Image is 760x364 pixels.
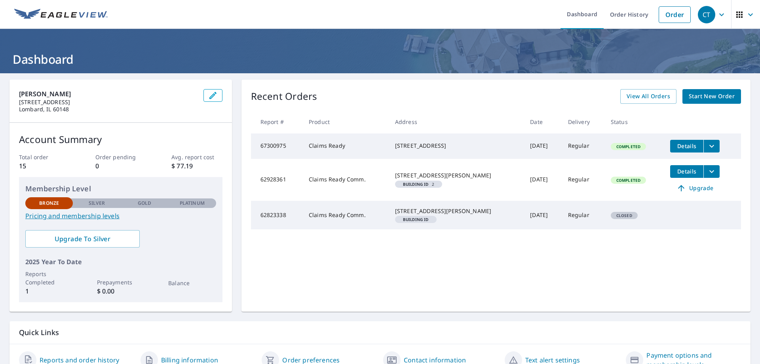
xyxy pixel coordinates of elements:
em: Building ID [403,217,429,221]
p: Total order [19,153,70,161]
a: Upgrade To Silver [25,230,140,248]
p: 2025 Year To Date [25,257,216,267]
p: 0 [95,161,146,171]
td: [DATE] [524,159,561,201]
p: [PERSON_NAME] [19,89,197,99]
td: 62823338 [251,201,302,229]
button: detailsBtn-62928361 [670,165,703,178]
td: Regular [562,201,604,229]
span: Start New Order [689,91,735,101]
span: 2 [398,182,439,186]
span: View All Orders [627,91,670,101]
p: Account Summary [19,132,222,147]
td: Claims Ready [302,133,389,159]
img: EV Logo [14,9,108,21]
td: 62928361 [251,159,302,201]
p: Gold [138,200,151,207]
td: [DATE] [524,133,561,159]
p: Bronze [39,200,59,207]
p: 15 [19,161,70,171]
p: 1 [25,286,73,296]
p: $ 77.19 [171,161,222,171]
th: Delivery [562,110,604,133]
td: [DATE] [524,201,561,229]
p: $ 0.00 [97,286,144,296]
div: [STREET_ADDRESS] [395,142,517,150]
span: Details [675,142,699,150]
span: Upgrade [675,183,715,193]
th: Address [389,110,524,133]
a: Pricing and membership levels [25,211,216,221]
p: Balance [168,279,216,287]
em: Building ID [403,182,429,186]
a: Upgrade [670,182,720,194]
p: Membership Level [25,183,216,194]
span: Closed [612,213,637,218]
p: Avg. report cost [171,153,222,161]
span: Upgrade To Silver [32,234,133,243]
p: Platinum [180,200,205,207]
th: Date [524,110,561,133]
button: detailsBtn-67300975 [670,140,703,152]
p: Lombard, IL 60148 [19,106,197,113]
td: Claims Ready Comm. [302,159,389,201]
p: Order pending [95,153,146,161]
div: CT [698,6,715,23]
td: Regular [562,159,604,201]
td: Claims Ready Comm. [302,201,389,229]
td: 67300975 [251,133,302,159]
a: Start New Order [682,89,741,104]
th: Status [604,110,664,133]
p: Recent Orders [251,89,317,104]
p: Reports Completed [25,270,73,286]
button: filesDropdownBtn-62928361 [703,165,720,178]
p: Quick Links [19,328,741,337]
span: Completed [612,177,645,183]
div: [STREET_ADDRESS][PERSON_NAME] [395,172,517,179]
span: Details [675,168,699,175]
a: View All Orders [620,89,676,104]
p: Silver [89,200,105,207]
p: [STREET_ADDRESS] [19,99,197,106]
span: Completed [612,144,645,149]
p: Prepayments [97,278,144,286]
div: [STREET_ADDRESS][PERSON_NAME] [395,207,517,215]
h1: Dashboard [9,51,750,67]
th: Report # [251,110,302,133]
a: Order [659,6,691,23]
th: Product [302,110,389,133]
td: Regular [562,133,604,159]
button: filesDropdownBtn-67300975 [703,140,720,152]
